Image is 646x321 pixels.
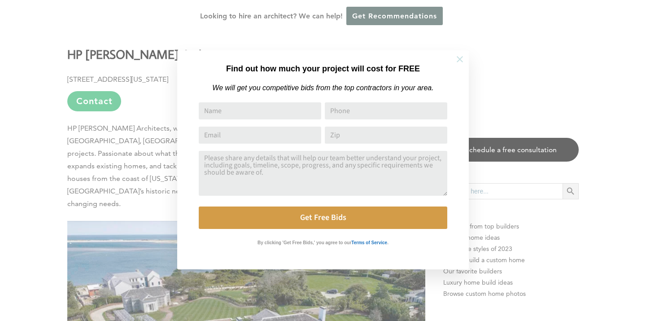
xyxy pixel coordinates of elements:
em: We will get you competitive bids from the top contractors in your area. [212,84,433,92]
input: Name [199,102,321,119]
input: Zip [325,127,447,144]
strong: Terms of Service [351,240,387,245]
textarea: Comment or Message [199,151,447,196]
a: Terms of Service [351,238,387,246]
button: Get Free Bids [199,207,447,229]
input: Email Address [199,127,321,144]
strong: By clicking 'Get Free Bids,' you agree to our [258,240,351,245]
input: Phone [325,102,447,119]
strong: . [387,240,388,245]
strong: Find out how much your project will cost for FREE [226,64,420,73]
button: Close [444,44,476,75]
iframe: Drift Widget Chat Controller [474,256,635,310]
